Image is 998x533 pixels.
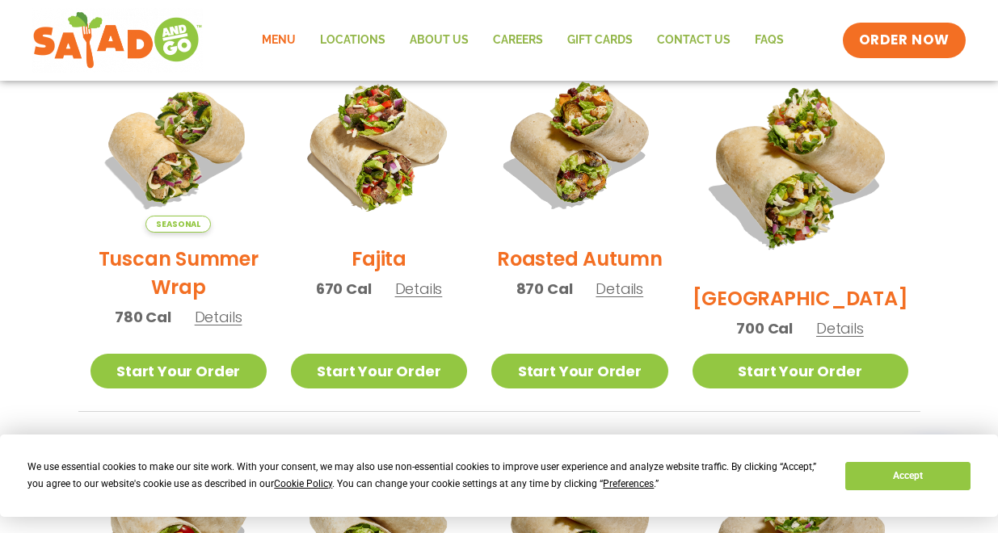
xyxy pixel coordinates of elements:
[816,318,864,338] span: Details
[693,354,908,388] a: Start Your Order
[195,307,242,327] span: Details
[91,245,267,301] h2: Tuscan Summer Wrap
[596,279,643,299] span: Details
[250,22,796,59] nav: Menu
[27,459,826,493] div: We use essential cookies to make our site work. With your consent, we may also use non-essential ...
[398,22,481,59] a: About Us
[516,278,573,300] span: 870 Cal
[291,57,467,233] img: Product photo for Fajita Wrap
[481,22,555,59] a: Careers
[743,22,796,59] a: FAQs
[291,354,467,388] a: Start Your Order
[352,245,406,273] h2: Fajita
[115,306,171,328] span: 780 Cal
[316,278,372,300] span: 670 Cal
[603,478,654,489] span: Preferences
[693,57,908,272] img: Product photo for BBQ Ranch Wrap
[491,57,667,233] img: Product photo for Roasted Autumn Wrap
[32,8,203,73] img: new-SAG-logo-768×292
[91,354,267,388] a: Start Your Order
[91,57,267,233] img: Product photo for Tuscan Summer Wrap
[145,216,211,233] span: Seasonal
[274,478,332,489] span: Cookie Policy
[645,22,743,59] a: Contact Us
[736,317,793,339] span: 700 Cal
[497,245,663,273] h2: Roasted Autumn
[491,354,667,388] a: Start Your Order
[395,279,443,299] span: Details
[845,462,970,490] button: Accept
[859,31,950,50] span: ORDER NOW
[693,284,908,313] h2: [GEOGRAPHIC_DATA]
[308,22,398,59] a: Locations
[843,23,966,58] a: ORDER NOW
[555,22,645,59] a: GIFT CARDS
[250,22,308,59] a: Menu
